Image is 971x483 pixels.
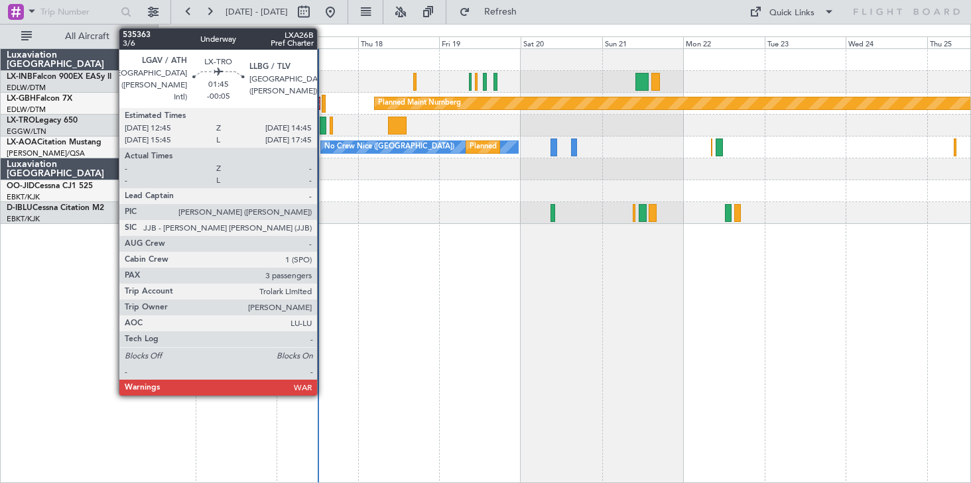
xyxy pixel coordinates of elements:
div: Sun 21 [602,36,684,48]
div: Planned Maint [GEOGRAPHIC_DATA] ([GEOGRAPHIC_DATA]) [253,93,462,113]
a: EGGW/LTN [7,127,46,136]
a: LX-TROLegacy 650 [7,117,78,125]
div: Tue 16 [196,36,277,48]
span: OO-JID [7,182,34,190]
div: Wed 17 [277,36,358,48]
div: Mon 22 [683,36,765,48]
a: D-IBLUCessna Citation M2 [7,204,104,212]
button: Quick Links [743,1,841,23]
a: LX-INBFalcon 900EX EASy II [7,73,111,81]
span: LX-INB [7,73,32,81]
a: [PERSON_NAME]/QSA [7,148,85,158]
div: Quick Links [769,7,814,20]
button: Refresh [453,1,533,23]
div: [DATE] [161,27,183,38]
span: LX-AOA [7,138,37,146]
a: LX-GBHFalcon 7X [7,95,72,103]
a: LX-AOACitation Mustang [7,138,101,146]
div: Tue 23 [765,36,846,48]
span: LX-GBH [7,95,36,103]
div: Sat 20 [521,36,602,48]
div: Planned Maint Nurnberg [378,93,461,113]
a: OO-JIDCessna CJ1 525 [7,182,93,190]
span: All Aircraft [34,32,140,41]
span: D-IBLU [7,204,32,212]
a: EBKT/KJK [7,192,40,202]
span: [DATE] - [DATE] [226,6,288,18]
button: All Aircraft [15,26,144,47]
div: Planned Maint Nice ([GEOGRAPHIC_DATA]) [470,137,617,157]
div: Fri 19 [439,36,521,48]
span: Refresh [473,7,529,17]
a: EDLW/DTM [7,83,46,93]
span: LX-TRO [7,117,35,125]
div: Thu 18 [358,36,440,48]
input: Trip Number [40,2,117,22]
div: Wed 24 [846,36,927,48]
a: EBKT/KJK [7,214,40,224]
a: EDLW/DTM [7,105,46,115]
div: No Crew Nice ([GEOGRAPHIC_DATA]) [324,137,454,157]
